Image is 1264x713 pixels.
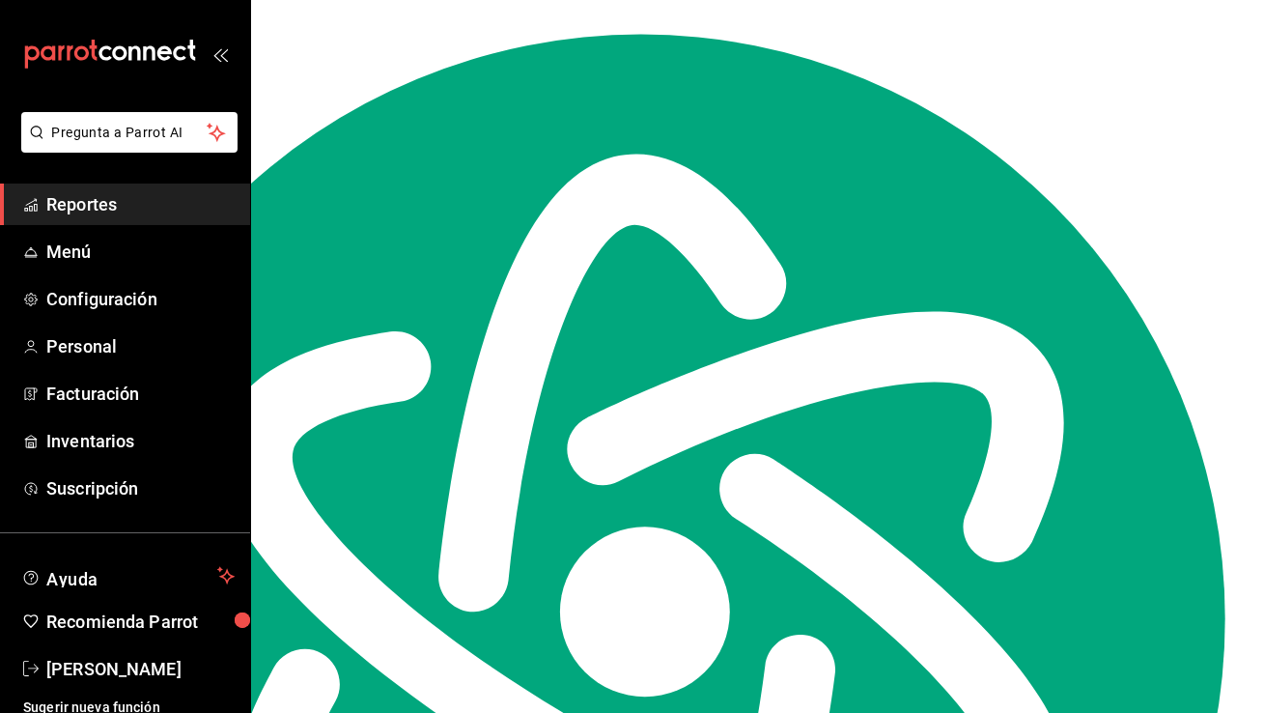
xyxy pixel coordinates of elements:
[212,46,228,62] button: open_drawer_menu
[14,136,238,157] a: Pregunta a Parrot AI
[46,333,235,359] span: Personal
[46,191,235,217] span: Reportes
[46,286,235,312] span: Configuración
[46,239,235,265] span: Menú
[46,609,235,635] span: Recomienda Parrot
[46,564,210,587] span: Ayuda
[46,475,235,501] span: Suscripción
[21,112,238,153] button: Pregunta a Parrot AI
[52,123,208,143] span: Pregunta a Parrot AI
[46,381,235,407] span: Facturación
[46,656,235,682] span: [PERSON_NAME]
[46,428,235,454] span: Inventarios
